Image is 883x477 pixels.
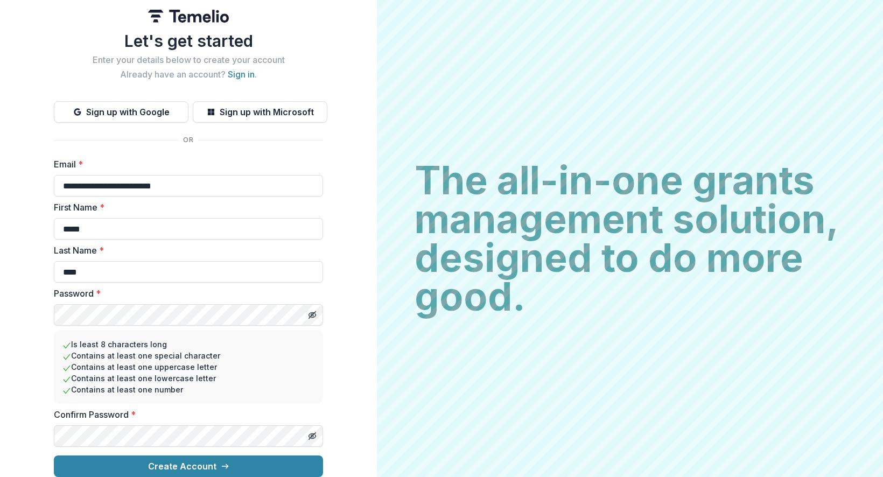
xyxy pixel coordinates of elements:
[62,361,314,373] li: Contains at least one uppercase letter
[54,244,317,257] label: Last Name
[62,373,314,384] li: Contains at least one lowercase letter
[54,101,188,123] button: Sign up with Google
[193,101,327,123] button: Sign up with Microsoft
[228,69,255,80] a: Sign in
[62,350,314,361] li: Contains at least one special character
[54,55,323,65] h2: Enter your details below to create your account
[54,408,317,421] label: Confirm Password
[54,69,323,80] h2: Already have an account? .
[54,201,317,214] label: First Name
[54,287,317,300] label: Password
[62,384,314,395] li: Contains at least one number
[62,339,314,350] li: Is least 8 characters long
[148,10,229,23] img: Temelio
[54,455,323,477] button: Create Account
[304,306,321,324] button: Toggle password visibility
[54,158,317,171] label: Email
[304,427,321,445] button: Toggle password visibility
[54,31,323,51] h1: Let's get started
